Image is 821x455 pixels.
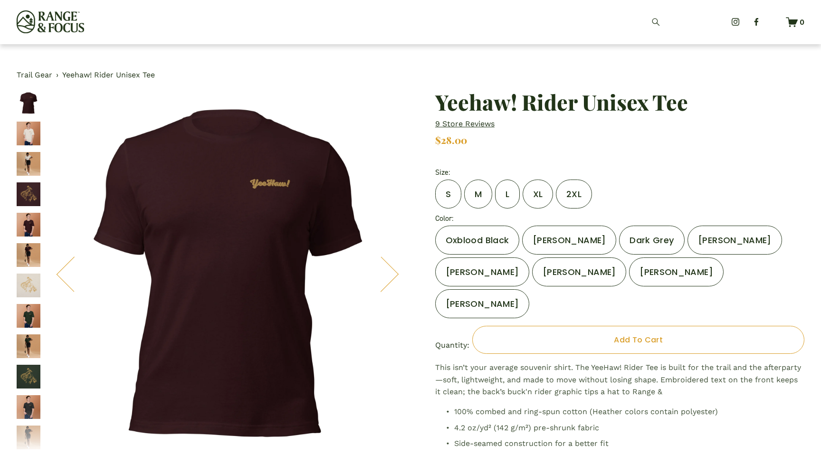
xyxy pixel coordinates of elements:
[17,365,40,389] img: unisex-staple-t-shirt-heather-emerald-back-68d736da093bf.jpg
[17,213,40,237] img: unisex-staple-t-shirt-oxblood-black-front-2-68d736d9e7099.jpg
[17,10,84,33] img: Range &amp; Focus
[435,91,805,113] h1: Yeehaw! Rider Unisex Tee
[532,257,626,286] label: [PERSON_NAME]
[614,334,663,346] span: Add To Cart
[435,361,805,398] p: This isn’t your average souvenir shirt. The YeeHaw! Rider Tee is built for the trail and the afte...
[17,274,40,297] img: unisex-staple-t-shirt-heather-dust-back-68d736d9e93f7.jpg
[62,69,155,81] a: Yeehaw! Rider Unisex Tee
[17,91,40,115] img: unisex-staple-t-shirt-oxblood-black-front-68d736d9c471f.jpg
[17,152,40,178] button: Image 3 of 56
[435,135,805,145] div: $28.00
[17,213,40,238] button: Image 5 of 56
[17,182,40,208] button: Image 4 of 56
[435,339,469,351] label: Quantity:
[433,148,807,162] iframe: Payment method messaging
[464,180,492,209] label: M
[435,180,461,209] label: S
[56,69,58,81] span: ›
[17,395,40,421] button: Image 11 of 56
[57,257,91,291] button: Previous
[17,91,40,117] button: Image 1 of 56
[17,243,40,269] button: Image 6 of 56
[17,122,40,145] img: unisex-staple-t-shirt-heather-dust-front-2-68d736d9c739e.jpg
[435,214,805,223] div: Color:
[786,16,805,28] a: 0 items in cart
[619,226,685,255] label: Dark Grey
[435,118,495,130] a: 9 store reviews
[435,168,805,177] div: Size:
[454,422,805,434] p: 4.2 oz/yd² (142 g/m²) pre-shrunk fabric
[629,257,723,286] label: [PERSON_NAME]
[495,180,520,209] label: L
[17,122,40,147] button: Image 2 of 56
[17,304,40,330] button: Image 8 of 56
[17,304,40,328] img: unisex-staple-t-shirt-heather-emerald-front-2-68d736da03391.jpg
[454,406,805,418] p: 100% combed and ring-spun cotton (Heather colors contain polyester)
[364,257,398,291] button: Next
[435,257,529,286] label: [PERSON_NAME]
[17,274,40,299] button: Image 7 of 56
[17,243,40,267] img: unisex-staple-t-shirt-oxblood-black-front-68d736d9e85dc.jpg
[17,395,40,419] img: unisex-staple-t-shirt-dark-grey-front-2-68d736da0c141.jpg
[435,226,519,255] label: Oxblood Black
[17,152,40,176] img: unisex-staple-t-shirt-heather-dust-front-68d736d9d7881.jpg
[17,334,40,358] img: unisex-staple-t-shirt-heather-emerald-front-68d736da066f4.jpg
[687,226,782,255] label: [PERSON_NAME]
[454,437,805,450] p: Side-seamed construction for a better fit
[17,334,40,360] button: Image 9 of 56
[800,18,804,27] span: 0
[17,182,40,206] img: unisex-staple-t-shirt-oxblood-black-back-68d736d9e5c2b.jpg
[17,365,40,390] button: Image 10 of 56
[472,326,805,354] button: Add To Cart
[752,17,761,27] a: Facebook
[522,226,616,255] label: [PERSON_NAME]
[731,17,740,27] a: Instagram
[523,180,553,209] label: XL
[435,289,529,318] label: [PERSON_NAME]
[17,69,52,81] a: Trail Gear
[556,180,592,209] label: 2XL
[685,12,706,32] a: Login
